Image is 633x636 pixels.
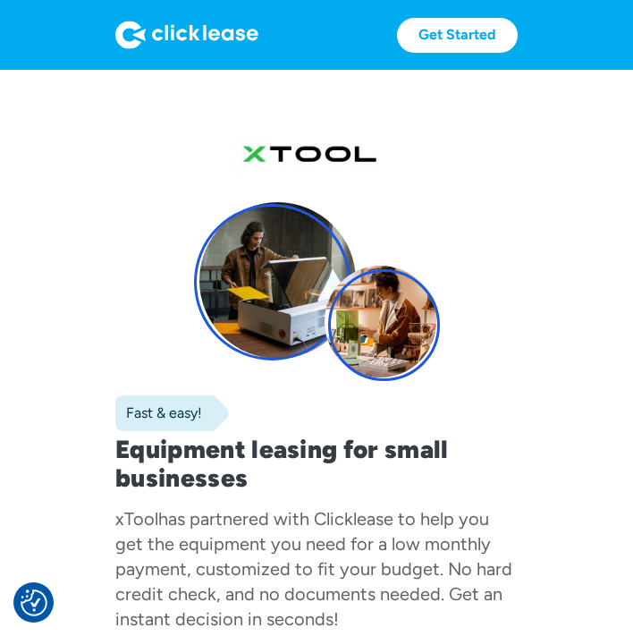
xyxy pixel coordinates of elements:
div: Fast & easy! [115,404,202,422]
img: Revisit consent button [21,589,47,616]
button: Consent Preferences [21,589,47,616]
img: Logo [115,21,258,49]
h1: Equipment leasing for small businesses [115,435,518,492]
div: has partnered with Clicklease to help you get the equipment you need for a low monthly payment, c... [115,508,512,630]
a: Get Started [397,18,518,53]
div: xTool [115,508,158,530]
